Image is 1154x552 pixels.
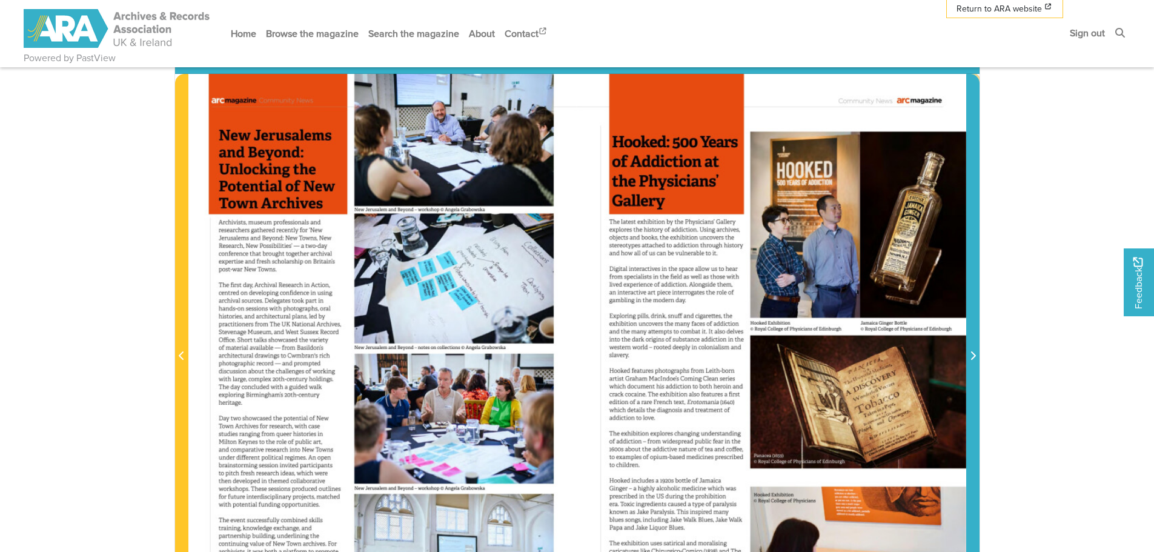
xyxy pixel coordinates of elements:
[1065,17,1110,49] a: Sign out
[1124,248,1154,316] a: Would you like to provide feedback?
[24,9,211,48] img: ARA - ARC Magazine | Powered by PastView
[226,18,261,50] a: Home
[1131,257,1146,308] span: Feedback
[464,18,500,50] a: About
[363,18,464,50] a: Search the magazine
[24,51,116,65] a: Powered by PastView
[24,2,211,55] a: ARA - ARC Magazine | Powered by PastView logo
[500,18,553,50] a: Contact
[957,2,1042,15] span: Return to ARA website
[261,18,363,50] a: Browse the magazine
